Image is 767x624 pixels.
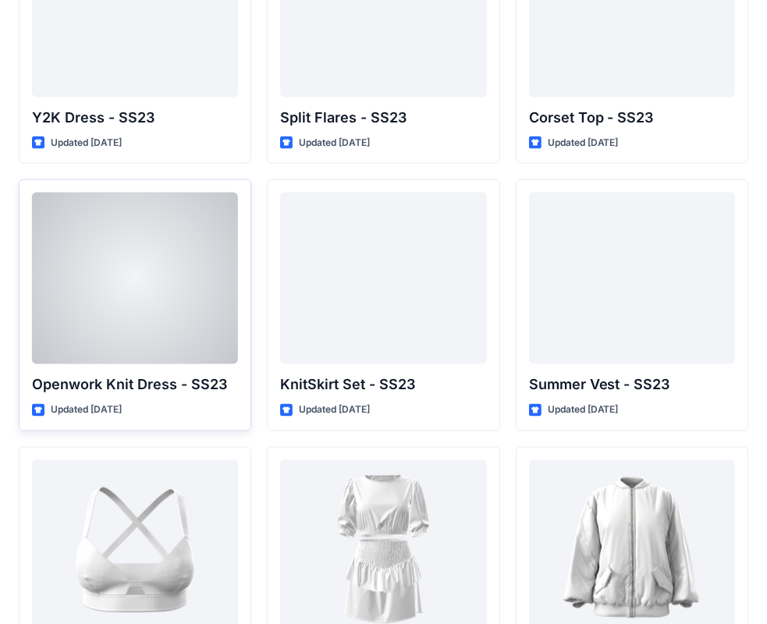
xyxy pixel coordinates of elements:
[51,135,122,151] p: Updated [DATE]
[529,374,735,395] p: Summer Vest - SS23
[280,193,486,364] a: KnitSkirt Set - SS23
[548,402,619,418] p: Updated [DATE]
[299,402,370,418] p: Updated [DATE]
[529,193,735,364] a: Summer Vest - SS23
[548,135,619,151] p: Updated [DATE]
[32,107,238,129] p: Y2K Dress - SS23
[280,107,486,129] p: Split Flares - SS23
[280,374,486,395] p: KnitSkirt Set - SS23
[529,107,735,129] p: Corset Top - SS23
[299,135,370,151] p: Updated [DATE]
[51,402,122,418] p: Updated [DATE]
[32,193,238,364] a: Openwork Knit Dress - SS23
[32,374,238,395] p: Openwork Knit Dress - SS23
